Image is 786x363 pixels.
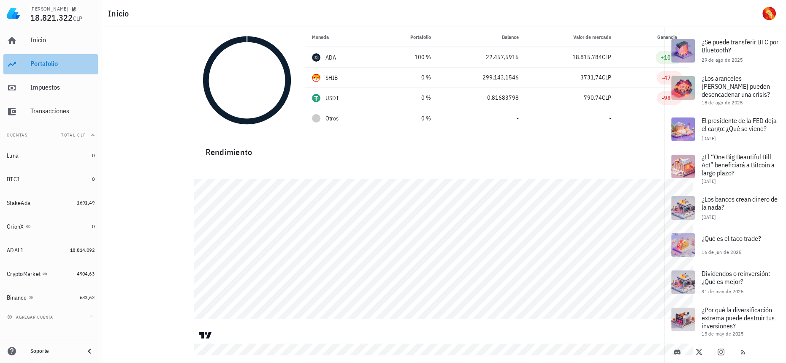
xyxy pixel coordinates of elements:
div: ADA-icon [312,53,320,62]
div: Portafolio [30,60,95,68]
img: LedgiFi [7,7,20,20]
span: 0 [92,176,95,182]
span: El presidente de la FED deja el cargo: ¿Qué se viene? [702,116,777,133]
div: SHIB-icon [312,74,320,82]
span: 16 de jun de 2025 [702,249,741,255]
span: agregar cuenta [9,314,53,320]
a: Inicio [3,30,98,51]
div: Binance [7,294,27,301]
a: ¿Qué es el taco trade? 16 de jun de 2025 [664,227,786,264]
div: -98 % [662,94,677,102]
div: Transacciones [30,107,95,115]
span: 18.815.784 [572,53,602,61]
a: OrionX 0 [3,216,98,237]
th: Portafolio [377,27,438,47]
span: 29 de ago de 2025 [702,57,743,63]
span: ¿Se puede transferir BTC por Bluetooth? [702,38,778,54]
div: 100 % [384,53,431,62]
span: - [517,115,519,122]
span: 15 de may de 2025 [702,330,743,337]
span: 3731,74 [580,74,602,81]
div: Luna [7,152,19,159]
div: 0 % [384,93,431,102]
span: ¿Los aranceles [PERSON_NAME] pueden desencadenar una crisis? [702,74,770,98]
div: avatar [762,7,776,20]
div: 22.457,5916 [444,53,519,62]
th: Balance [438,27,526,47]
a: StakeAda 1691,49 [3,193,98,213]
div: ADAL1 [7,247,24,254]
a: Luna 0 [3,145,98,166]
div: [PERSON_NAME] [30,5,68,12]
a: ¿Por qué la diversificación extrema puede destruir tus inversiones? 15 de may de 2025 [664,301,786,342]
span: CLP [73,15,83,22]
span: 0 [92,152,95,158]
a: Dividendos o reinversión: ¿Qué es mejor? 31 de may de 2025 [664,264,786,301]
span: Total CLP [61,132,86,138]
div: BTC1 [7,176,20,183]
span: CLP [602,53,611,61]
a: Impuestos [3,78,98,98]
a: BTC1 0 [3,169,98,189]
a: Transacciones [3,101,98,122]
span: ¿Los bancos crean dinero de la nada? [702,195,778,211]
a: ¿Los aranceles [PERSON_NAME] pueden desencadenar una crisis? 18 de ago de 2025 [664,69,786,111]
span: 18.814.092 [70,247,95,253]
span: 1691,49 [77,199,95,206]
div: Inicio [30,36,95,44]
a: CryptoMarket 4904,63 [3,264,98,284]
a: ADAL1 18.814.092 [3,240,98,260]
span: Dividendos o reinversión: ¿Qué es mejor? [702,269,770,286]
span: 18 de ago de 2025 [702,99,743,106]
div: 0 % [384,114,431,123]
span: 18.821.322 [30,12,73,23]
a: ¿El “One Big Beautiful Bill Act” beneficiará a Bitcoin a largo plazo? [DATE] [664,148,786,189]
div: Rendimiento [199,139,689,159]
span: ¿Por qué la diversificación extrema puede destruir tus inversiones? [702,306,775,330]
span: ¿El “One Big Beautiful Bill Act” beneficiará a Bitcoin a largo plazo? [702,153,775,177]
span: [DATE] [702,178,716,184]
div: SHIB [325,74,338,82]
span: 790,74 [584,94,602,101]
button: CuentasTotal CLP [3,125,98,145]
div: 0 % [384,73,431,82]
div: USDT-icon [312,94,320,102]
a: Portafolio [3,54,98,74]
div: USDT [325,94,339,102]
div: +10 % [661,53,677,62]
button: agregar cuenta [5,313,57,321]
span: ¿Qué es el taco trade? [702,234,761,243]
div: 299.143,1546 [444,73,519,82]
span: 31 de may de 2025 [702,288,743,295]
span: [DATE] [702,214,716,220]
th: Moneda [305,27,377,47]
span: [DATE] [702,135,716,142]
th: Valor de mercado [526,27,618,47]
span: 633,63 [80,294,95,300]
a: Binance 633,63 [3,287,98,308]
a: ¿Los bancos crean dinero de la nada? [DATE] [664,189,786,227]
div: 0,81683798 [444,93,519,102]
span: CLP [602,94,611,101]
h1: Inicio [108,7,133,20]
div: Impuestos [30,83,95,91]
div: StakeAda [7,199,30,207]
span: 4904,63 [77,270,95,277]
a: ¿Se puede transferir BTC por Bluetooth? 29 de ago de 2025 [664,32,786,69]
span: CLP [602,74,611,81]
div: ADA [325,53,336,62]
a: El presidente de la FED deja el cargo: ¿Qué se viene? [DATE] [664,111,786,148]
div: Soporte [30,348,78,355]
span: Otros [325,114,339,123]
a: Charting by TradingView [198,331,213,339]
div: CryptoMarket [7,270,41,278]
span: Ganancia [657,34,682,40]
span: 0 [92,223,95,229]
div: -47 % [662,74,677,82]
div: OrionX [7,223,24,230]
span: - [609,115,611,122]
